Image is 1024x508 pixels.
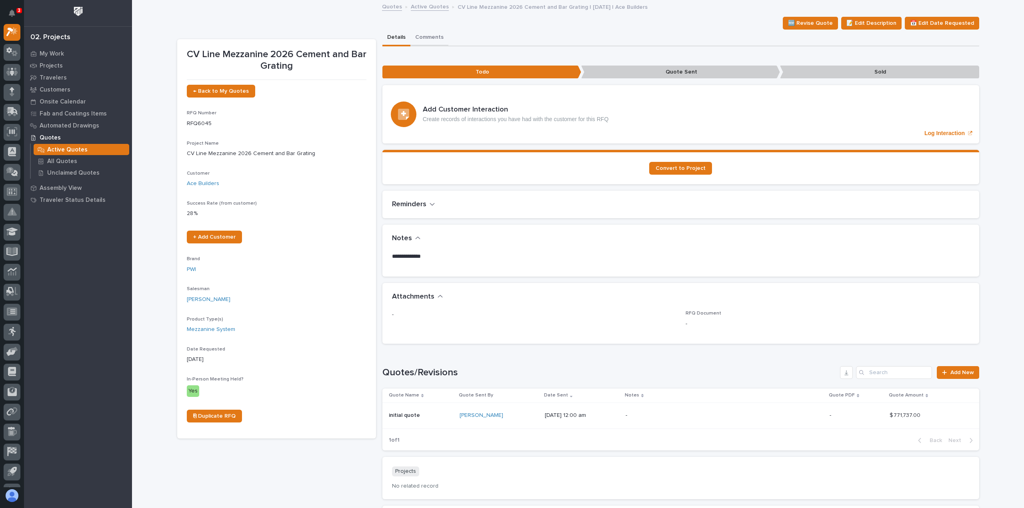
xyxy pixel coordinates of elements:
[423,116,609,123] p: Create records of interactions you have had with the customer for this RFQ
[649,162,712,175] a: Convert to Project
[187,347,225,352] span: Date Requested
[382,430,406,450] p: 1 of 1
[24,194,132,206] a: Traveler Status Details
[841,17,902,30] button: 📝 Edit Description
[829,391,855,400] p: Quote PDF
[187,120,366,128] p: RFQ6045
[389,391,419,400] p: Quote Name
[187,355,366,364] p: [DATE]
[788,18,833,28] span: 🆕 Revise Quote
[945,437,979,444] button: Next
[40,110,107,118] p: Fab and Coatings Items
[625,391,639,400] p: Notes
[392,293,443,301] button: Attachments
[948,437,966,444] span: Next
[830,412,883,419] p: -
[24,108,132,120] a: Fab and Coatings Items
[40,62,63,70] p: Projects
[31,155,132,167] a: All Quotes
[18,8,20,13] p: 3
[31,144,132,155] a: Active Quotes
[458,2,648,11] p: CV Line Mezzanine 2026 Cement and Bar Grating | [DATE] | Ace Builders
[187,377,244,382] span: In-Person Meeting Held?
[193,88,249,94] span: ← Back to My Quotes
[459,391,493,400] p: Quote Sent By
[187,49,366,72] p: CV Line Mezzanine 2026 Cement and Bar Grating
[392,200,435,209] button: Reminders
[545,412,619,419] p: [DATE] 12:00 am
[912,437,945,444] button: Back
[656,165,706,171] span: Convert to Project
[382,402,979,428] tr: initial quoteinitial quote [PERSON_NAME] [DATE] 12:00 am--$ 771,737.00$ 771,737.00
[950,370,974,375] span: Add New
[846,18,896,28] span: 📝 Edit Description
[937,366,979,379] a: Add New
[187,295,230,304] a: [PERSON_NAME]
[24,120,132,131] a: Automated Drawings
[382,66,581,79] p: Todo
[187,111,216,116] span: RFQ Number
[187,85,255,98] a: ← Back to My Quotes
[40,122,99,129] p: Automated Drawings
[889,391,924,400] p: Quote Amount
[4,5,20,22] button: Notifications
[24,60,132,72] a: Projects
[411,2,449,11] a: Active Quotes
[24,182,132,194] a: Assembly View
[783,17,838,30] button: 🆕 Revise Quote
[924,130,965,137] p: Log Interaction
[187,287,210,291] span: Salesman
[24,48,132,60] a: My Work
[382,2,402,11] a: Quotes
[187,325,235,334] a: Mezzanine System
[382,85,979,143] a: Log Interaction
[382,30,410,46] button: Details
[187,149,366,158] p: CV Line Mezzanine 2026 Cement and Bar Grating
[4,487,20,504] button: users-avatar
[392,200,426,209] h2: Reminders
[581,66,780,79] p: Quote Sent
[187,141,219,146] span: Project Name
[392,293,434,301] h2: Attachments
[30,33,70,42] div: 02. Projects
[47,169,100,177] p: Unclaimed Quotes
[31,167,132,178] a: Unclaimed Quotes
[389,410,422,419] p: initial quote
[40,98,86,106] p: Onsite Calendar
[410,30,448,46] button: Comments
[40,185,82,192] p: Assembly View
[187,265,196,274] a: PWI
[423,106,609,114] h3: Add Customer Interaction
[925,437,942,444] span: Back
[890,410,922,419] p: $ 771,737.00
[40,74,67,82] p: Travelers
[24,84,132,96] a: Customers
[187,231,242,243] a: + Add Customer
[40,197,106,204] p: Traveler Status Details
[24,72,132,84] a: Travelers
[392,311,676,319] p: -
[47,158,77,165] p: All Quotes
[392,483,970,490] p: No related record
[40,50,64,58] p: My Work
[626,412,766,419] p: -
[47,146,88,153] p: Active Quotes
[686,311,721,316] span: RFQ Document
[686,320,970,328] p: -
[856,366,932,379] input: Search
[24,96,132,108] a: Onsite Calendar
[544,391,568,400] p: Date Sent
[10,10,20,22] div: Notifications3
[905,17,979,30] button: 📅 Edit Date Requested
[193,413,236,419] span: ⎘ Duplicate RFQ
[392,234,412,243] h2: Notes
[187,209,366,218] p: 28 %
[382,367,837,379] h1: Quotes/Revisions
[187,171,210,176] span: Customer
[40,134,61,141] p: Quotes
[187,179,219,188] a: Ace Builders
[392,466,419,476] p: Projects
[187,257,200,261] span: Brand
[460,412,503,419] a: [PERSON_NAME]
